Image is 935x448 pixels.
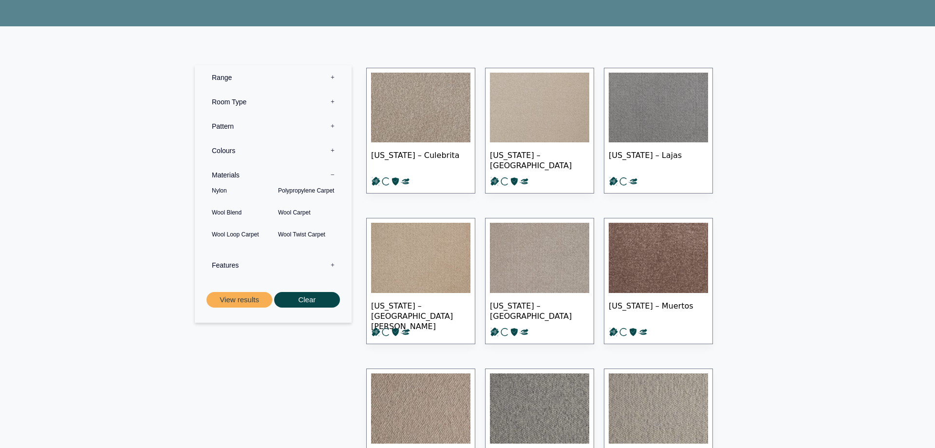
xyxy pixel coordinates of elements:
[202,90,344,114] label: Room Type
[485,218,594,344] a: [US_STATE] – [GEOGRAPHIC_DATA]
[366,218,475,344] a: [US_STATE] – [GEOGRAPHIC_DATA][PERSON_NAME]
[485,68,594,194] a: [US_STATE] – [GEOGRAPHIC_DATA]
[202,163,344,187] label: Materials
[366,68,475,194] a: [US_STATE] – Culebrita
[202,253,344,277] label: Features
[202,114,344,138] label: Pattern
[202,138,344,163] label: Colours
[490,293,589,327] span: [US_STATE] – [GEOGRAPHIC_DATA]
[371,142,470,176] span: [US_STATE] – Culebrita
[609,293,708,327] span: [US_STATE] – Muertos
[206,292,272,308] button: View results
[609,142,708,176] span: [US_STATE] – Lajas
[604,218,713,344] a: [US_STATE] – Muertos
[490,142,589,176] span: [US_STATE] – [GEOGRAPHIC_DATA]
[274,292,340,308] button: Clear
[604,68,713,194] a: [US_STATE] – Lajas
[202,65,344,90] label: Range
[371,293,470,327] span: [US_STATE] – [GEOGRAPHIC_DATA][PERSON_NAME]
